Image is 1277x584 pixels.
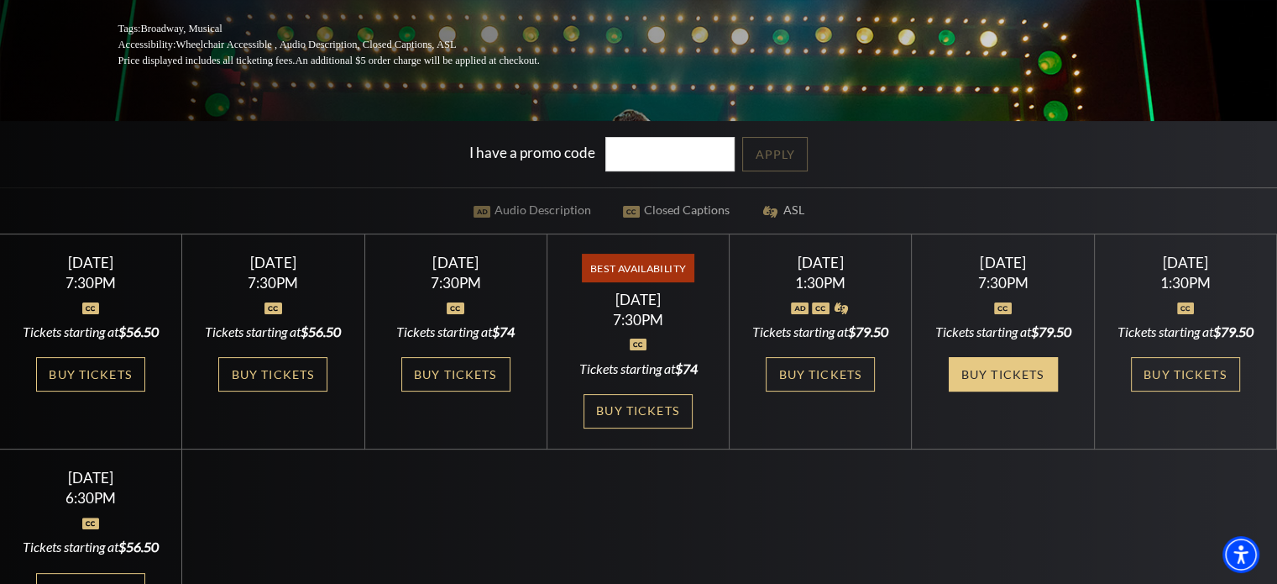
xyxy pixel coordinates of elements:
span: Best Availability [582,254,693,282]
div: [DATE] [20,469,162,487]
div: Tickets starting at [568,360,709,378]
span: $79.50 [1031,324,1071,339]
div: 7:30PM [202,276,344,290]
a: Buy Tickets [36,357,145,392]
div: [DATE] [1114,254,1256,271]
div: [DATE] [750,254,892,271]
span: $56.50 [301,324,341,339]
div: Tickets starting at [385,323,526,341]
span: $56.50 [118,539,159,555]
div: [DATE] [932,254,1074,271]
a: Buy Tickets [949,357,1058,392]
p: Accessibility: [118,37,580,53]
span: $79.50 [848,324,888,339]
a: Buy Tickets [1131,357,1240,392]
span: Wheelchair Accessible , Audio Description, Closed Captions, ASL [175,39,456,50]
div: 7:30PM [385,276,526,290]
span: $79.50 [1213,324,1253,339]
span: $74 [492,324,515,339]
a: Buy Tickets [218,357,327,392]
p: Price displayed includes all ticketing fees. [118,53,580,69]
div: 7:30PM [568,313,709,327]
a: Buy Tickets [584,394,693,429]
span: $56.50 [118,324,159,339]
div: [DATE] [568,291,709,308]
label: I have a promo code [469,144,595,161]
div: [DATE] [20,254,162,271]
div: Accessibility Menu [1222,536,1259,573]
div: [DATE] [202,254,344,271]
div: Tickets starting at [932,323,1074,341]
div: 6:30PM [20,491,162,505]
a: Buy Tickets [401,357,510,392]
p: Tags: [118,21,580,37]
span: Broadway, Musical [140,23,222,34]
div: Tickets starting at [1114,323,1256,341]
a: Buy Tickets [766,357,875,392]
div: Tickets starting at [202,323,344,341]
span: An additional $5 order charge will be applied at checkout. [295,55,539,66]
div: Tickets starting at [20,323,162,341]
div: 1:30PM [750,276,892,290]
div: Tickets starting at [20,538,162,556]
div: 7:30PM [932,276,1074,290]
div: [DATE] [385,254,526,271]
span: $74 [674,360,697,376]
div: 7:30PM [20,276,162,290]
div: Tickets starting at [750,323,892,341]
div: 1:30PM [1114,276,1256,290]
